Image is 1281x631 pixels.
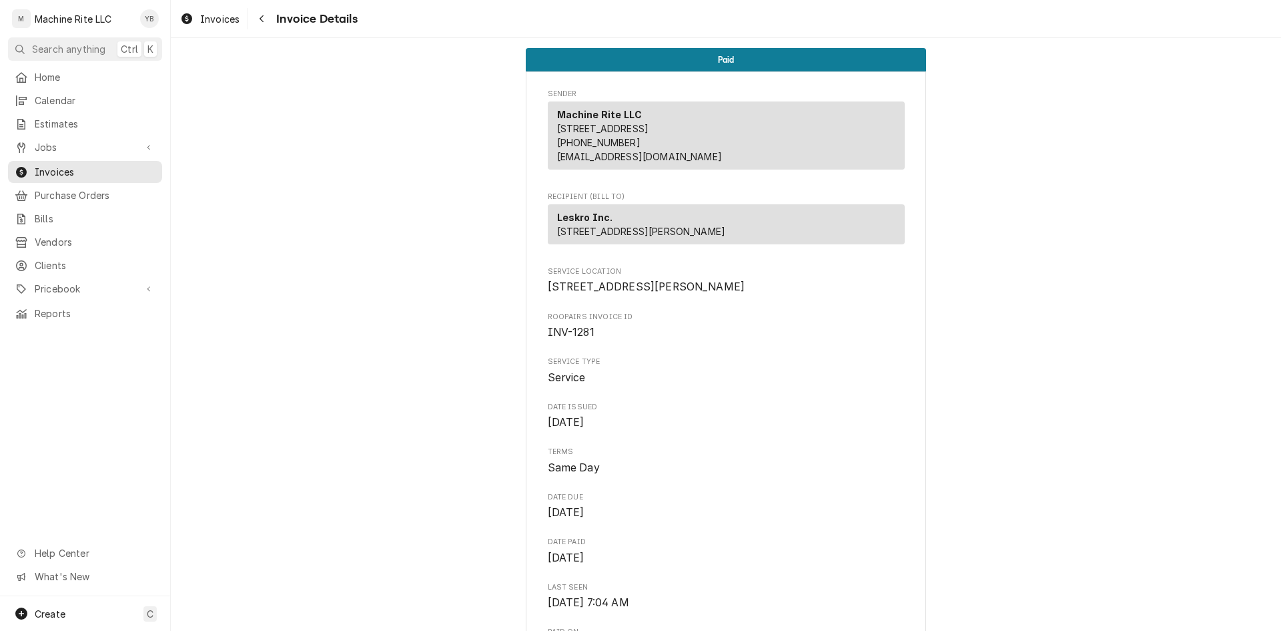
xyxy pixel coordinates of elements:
div: Sender [548,101,905,175]
div: Date Paid [548,537,905,566]
span: Purchase Orders [35,188,155,202]
span: Service Type [548,357,905,367]
span: Date Issued [548,415,905,431]
div: Recipient (Bill To) [548,204,905,250]
span: Vendors [35,235,155,249]
span: Service Location [548,266,905,277]
a: Reports [8,302,162,325]
span: [DATE] [548,416,584,429]
span: Roopairs Invoice ID [548,312,905,323]
div: Invoice Recipient [548,192,905,250]
span: Reports [35,306,155,321]
a: Clients [8,254,162,276]
span: Search anything [32,42,105,56]
div: Date Due [548,492,905,521]
a: Go to Jobs [8,136,162,158]
div: Status [526,48,926,71]
span: Date Paid [548,550,905,566]
div: Invoice Sender [548,89,905,176]
div: Date Issued [548,402,905,431]
span: Last Seen [548,595,905,611]
span: Ctrl [121,42,138,56]
span: [STREET_ADDRESS][PERSON_NAME] [557,226,726,237]
a: [EMAIL_ADDRESS][DOMAIN_NAME] [557,151,722,162]
button: Navigate back [251,8,272,29]
span: Service Location [548,279,905,295]
div: Terms [548,447,905,475]
span: Invoice Details [272,10,357,28]
span: [DATE] [548,552,584,564]
div: Roopairs Invoice ID [548,312,905,341]
span: [DATE] 7:04 AM [548,596,629,609]
span: Service [548,371,586,384]
span: What's New [35,570,154,584]
span: Same Day [548,461,600,474]
a: [PHONE_NUMBER] [557,137,640,148]
a: Calendar [8,89,162,112]
a: Go to Pricebook [8,278,162,300]
span: Calendar [35,93,155,108]
span: Estimates [35,117,155,131]
span: Date Due [548,505,905,521]
span: INV-1281 [548,326,594,339]
span: Terms [548,460,905,476]
span: Bills [35,212,155,226]
a: Go to Help Center [8,542,162,564]
div: Yumy Breuer's Avatar [140,9,159,28]
div: Service Type [548,357,905,385]
span: Invoices [35,165,155,179]
a: Purchase Orders [8,184,162,206]
span: Invoices [200,12,240,26]
div: Service Location [548,266,905,295]
a: Vendors [8,231,162,253]
span: Roopairs Invoice ID [548,325,905,341]
span: Clients [35,258,155,272]
span: Date Due [548,492,905,503]
span: Service Type [548,370,905,386]
span: Jobs [35,140,135,154]
span: Last Seen [548,582,905,593]
div: Machine Rite LLC [35,12,112,26]
span: Recipient (Bill To) [548,192,905,202]
button: Search anythingCtrlK [8,37,162,61]
a: Bills [8,208,162,230]
span: Date Issued [548,402,905,413]
div: YB [140,9,159,28]
span: C [147,607,153,621]
span: Sender [548,89,905,99]
span: [STREET_ADDRESS] [557,123,649,134]
strong: Machine Rite LLC [557,109,643,120]
a: Estimates [8,113,162,135]
span: Paid [718,55,735,64]
span: Help Center [35,546,154,560]
a: Home [8,66,162,88]
div: M [12,9,31,28]
div: Last Seen [548,582,905,611]
span: [DATE] [548,506,584,519]
span: Home [35,70,155,84]
span: Date Paid [548,537,905,548]
span: Create [35,608,65,620]
div: Recipient (Bill To) [548,204,905,244]
span: Terms [548,447,905,457]
div: Sender [548,101,905,170]
a: Go to What's New [8,566,162,588]
span: [STREET_ADDRESS][PERSON_NAME] [548,280,745,293]
span: Pricebook [35,282,135,296]
a: Invoices [175,8,245,30]
strong: Leskro Inc. [557,212,613,223]
span: K [147,42,153,56]
a: Invoices [8,161,162,183]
